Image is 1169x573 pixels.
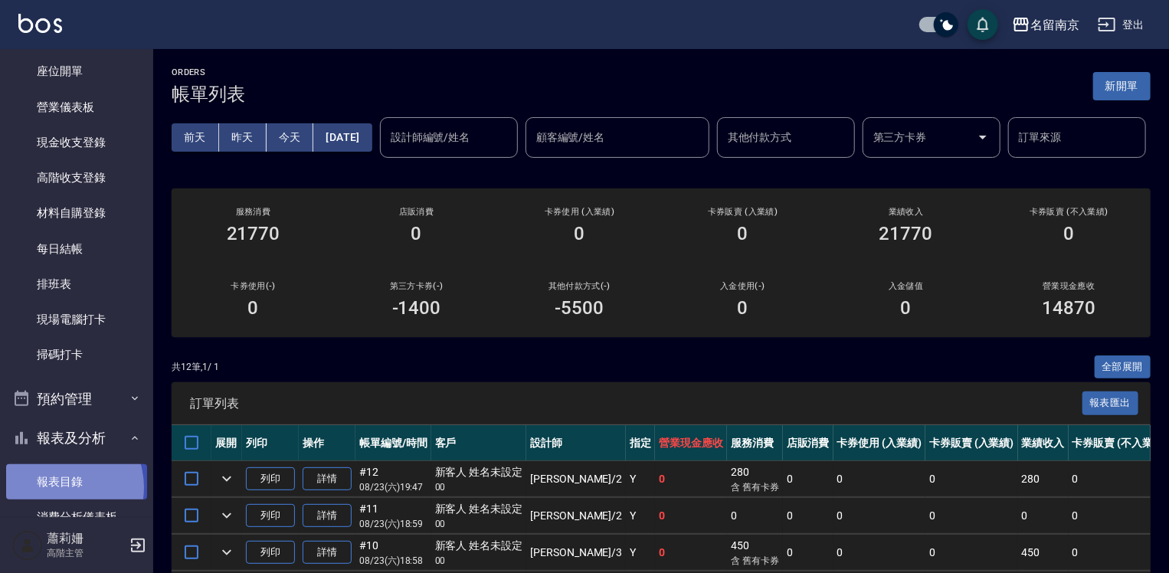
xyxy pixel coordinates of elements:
[727,425,783,461] th: 服務消費
[18,14,62,33] img: Logo
[1095,355,1151,379] button: 全部展開
[526,425,626,461] th: 設計師
[626,498,655,534] td: Y
[431,425,527,461] th: 客戶
[843,281,969,291] h2: 入金儲值
[6,160,147,195] a: 高階收支登錄
[435,480,523,494] p: 00
[6,90,147,125] a: 營業儀表板
[313,123,372,152] button: [DATE]
[6,195,147,231] a: 材料自購登錄
[172,83,245,105] h3: 帳單列表
[6,379,147,419] button: 預約管理
[6,499,147,535] a: 消費分析儀表板
[248,297,259,319] h3: 0
[526,498,626,534] td: [PERSON_NAME] /2
[227,223,280,244] h3: 21770
[246,467,295,491] button: 列印
[843,207,969,217] h2: 業績收入
[355,425,431,461] th: 帳單編號/時間
[626,425,655,461] th: 指定
[575,223,585,244] h3: 0
[626,535,655,571] td: Y
[435,517,523,531] p: 00
[1093,72,1151,100] button: 新開單
[355,498,431,534] td: #11
[303,467,352,491] a: 詳情
[516,281,643,291] h2: 其他付款方式(-)
[1043,297,1096,319] h3: 14870
[526,461,626,497] td: [PERSON_NAME] /2
[1064,223,1075,244] h3: 0
[172,123,219,152] button: 前天
[783,498,833,534] td: 0
[901,297,912,319] h3: 0
[731,554,779,568] p: 含 舊有卡券
[353,281,480,291] h2: 第三方卡券(-)
[355,535,431,571] td: #10
[47,546,125,560] p: 高階主管
[655,461,727,497] td: 0
[1018,425,1069,461] th: 業績收入
[246,504,295,528] button: 列印
[172,360,219,374] p: 共 12 筆, 1 / 1
[411,223,422,244] h3: 0
[626,461,655,497] td: Y
[1082,391,1139,415] button: 報表匯出
[435,554,523,568] p: 00
[47,531,125,546] h5: 蕭莉姍
[12,530,43,561] img: Person
[1006,9,1085,41] button: 名留南京
[1006,281,1132,291] h2: 營業現金應收
[6,54,147,89] a: 座位開單
[6,337,147,372] a: 掃碼打卡
[833,498,926,534] td: 0
[526,535,626,571] td: [PERSON_NAME] /3
[655,535,727,571] td: 0
[925,425,1018,461] th: 卡券販賣 (入業績)
[727,498,783,534] td: 0
[246,541,295,565] button: 列印
[833,535,926,571] td: 0
[1006,207,1132,217] h2: 卡券販賣 (不入業績)
[727,461,783,497] td: 280
[679,207,806,217] h2: 卡券販賣 (入業績)
[172,67,245,77] h2: ORDERS
[925,535,1018,571] td: 0
[738,297,748,319] h3: 0
[267,123,314,152] button: 今天
[1030,15,1079,34] div: 名留南京
[190,281,316,291] h2: 卡券使用(-)
[655,498,727,534] td: 0
[215,467,238,490] button: expand row
[679,281,806,291] h2: 入金使用(-)
[655,425,727,461] th: 營業現金應收
[190,207,316,217] h3: 服務消費
[215,541,238,564] button: expand row
[833,461,926,497] td: 0
[783,461,833,497] td: 0
[1082,395,1139,410] a: 報表匯出
[6,302,147,337] a: 現場電腦打卡
[353,207,480,217] h2: 店販消費
[6,267,147,302] a: 排班表
[219,123,267,152] button: 昨天
[392,297,441,319] h3: -1400
[242,425,299,461] th: 列印
[359,480,427,494] p: 08/23 (六) 19:47
[6,418,147,458] button: 報表及分析
[727,535,783,571] td: 450
[925,498,1018,534] td: 0
[516,207,643,217] h2: 卡券使用 (入業績)
[435,538,523,554] div: 新客人 姓名未設定
[1093,78,1151,93] a: 新開單
[435,464,523,480] div: 新客人 姓名未設定
[738,223,748,244] h3: 0
[355,461,431,497] td: #12
[555,297,604,319] h3: -5500
[1018,535,1069,571] td: 450
[6,231,147,267] a: 每日結帳
[190,396,1082,411] span: 訂單列表
[6,125,147,160] a: 現金收支登錄
[968,9,998,40] button: save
